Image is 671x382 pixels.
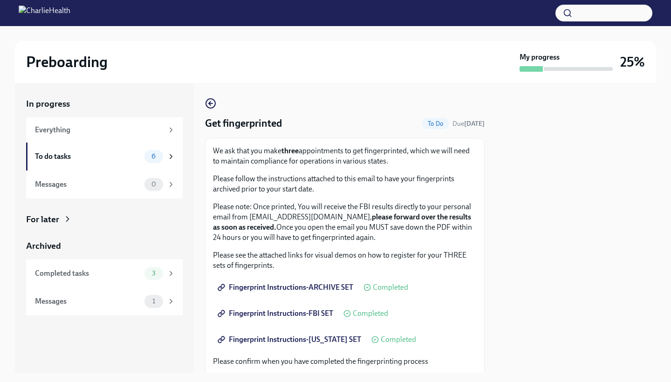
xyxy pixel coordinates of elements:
a: Fingerprint Instructions-[US_STATE] SET [213,330,368,349]
p: We ask that you make appointments to get fingerprinted, which we will need to maintain compliance... [213,146,477,166]
span: Fingerprint Instructions-FBI SET [219,309,333,318]
strong: My progress [520,52,560,62]
a: Everything [26,117,183,143]
span: 3 [146,270,161,277]
span: Completed [381,336,416,343]
span: Fingerprint Instructions-[US_STATE] SET [219,335,361,344]
a: Messages0 [26,171,183,198]
span: Due [452,120,485,128]
p: Please follow the instructions attached to this email to have your fingerprints archived prior to... [213,174,477,194]
div: Messages [35,296,141,307]
div: To do tasks [35,151,141,162]
span: To Do [422,120,449,127]
img: CharlieHealth [19,6,70,20]
p: Please see the attached links for visual demos on how to register for your THREE sets of fingerpr... [213,250,477,271]
div: For later [26,213,59,225]
div: Messages [35,179,141,190]
strong: [DATE] [464,120,485,128]
a: Archived [26,240,183,252]
strong: three [281,146,299,155]
h3: 25% [620,54,645,70]
p: Please note: Once printed, You will receive the FBI results directly to your personal email from ... [213,202,477,243]
p: Please confirm when you have completed the fingerprinting process [213,356,477,367]
span: 1 [147,298,161,305]
a: Fingerprint Instructions-FBI SET [213,304,340,323]
h4: Get fingerprinted [205,116,282,130]
a: In progress [26,98,183,110]
span: 6 [146,153,161,160]
span: Completed [353,310,388,317]
h2: Preboarding [26,53,108,71]
a: Messages1 [26,287,183,315]
div: Completed tasks [35,268,141,279]
span: Completed [373,284,408,291]
div: Everything [35,125,163,135]
span: Fingerprint Instructions-ARCHIVE SET [219,283,353,292]
a: To do tasks6 [26,143,183,171]
a: Fingerprint Instructions-ARCHIVE SET [213,278,360,297]
a: Completed tasks3 [26,259,183,287]
a: For later [26,213,183,225]
span: September 5th, 2025 09:00 [452,119,485,128]
span: 0 [146,181,162,188]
